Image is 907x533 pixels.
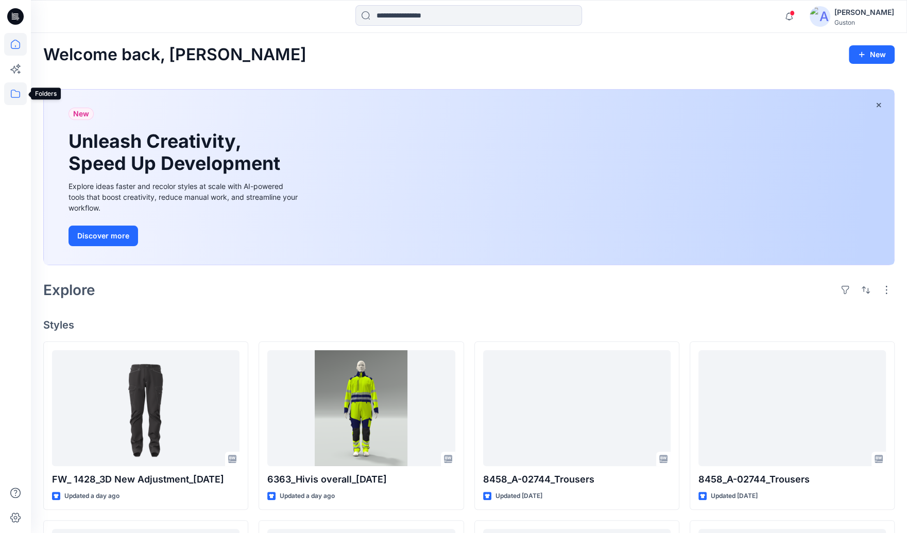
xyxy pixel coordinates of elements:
[834,19,894,26] div: Guston
[43,45,306,64] h2: Welcome back, [PERSON_NAME]
[64,491,119,502] p: Updated a day ago
[280,491,335,502] p: Updated a day ago
[69,226,138,246] button: Discover more
[267,350,455,466] a: 6363_Hivis overall_01-09-2025
[698,350,886,466] a: 8458_A-02744_Trousers
[483,472,671,487] p: 8458_A-02744_Trousers
[52,350,239,466] a: FW_ 1428_3D New Adjustment_09-09-2025
[43,319,895,331] h4: Styles
[69,181,300,213] div: Explore ideas faster and recolor styles at scale with AI-powered tools that boost creativity, red...
[834,6,894,19] div: [PERSON_NAME]
[43,282,95,298] h2: Explore
[810,6,830,27] img: avatar
[698,472,886,487] p: 8458_A-02744_Trousers
[267,472,455,487] p: 6363_Hivis overall_[DATE]
[495,491,542,502] p: Updated [DATE]
[711,491,758,502] p: Updated [DATE]
[69,130,285,175] h1: Unleash Creativity, Speed Up Development
[52,472,239,487] p: FW_ 1428_3D New Adjustment_[DATE]
[69,226,300,246] a: Discover more
[483,350,671,466] a: 8458_A-02744_Trousers
[849,45,895,64] button: New
[73,108,89,120] span: New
